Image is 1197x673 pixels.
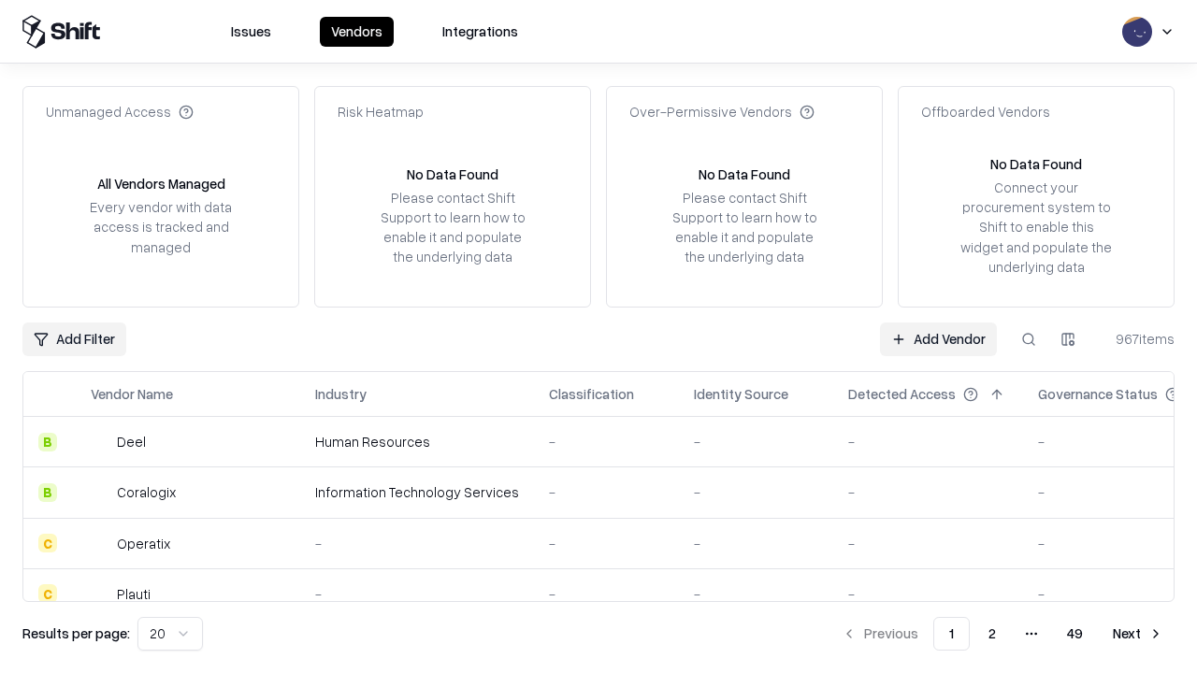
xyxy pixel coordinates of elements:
[1038,384,1158,404] div: Governance Status
[694,432,818,451] div: -
[320,17,394,47] button: Vendors
[117,482,176,502] div: Coralogix
[22,623,130,643] p: Results per page:
[694,482,818,502] div: -
[117,534,170,553] div: Operatix
[880,322,997,356] a: Add Vendor
[959,178,1114,277] div: Connect your procurement system to Shift to enable this widget and populate the underlying data
[117,584,151,604] div: Plauti
[973,617,1011,651] button: 2
[933,617,970,651] button: 1
[315,384,367,404] div: Industry
[1102,617,1175,651] button: Next
[338,102,424,122] div: Risk Heatmap
[315,432,519,451] div: Human Resources
[549,584,664,604] div: -
[38,483,57,502] div: B
[38,534,57,552] div: C
[549,482,664,502] div: -
[91,483,109,502] img: Coralogix
[848,482,1008,502] div: -
[38,584,57,603] div: C
[91,384,173,404] div: Vendor Name
[315,584,519,604] div: -
[921,102,1050,122] div: Offboarded Vendors
[699,165,790,184] div: No Data Found
[46,102,194,122] div: Unmanaged Access
[91,433,109,451] img: Deel
[407,165,498,184] div: No Data Found
[315,482,519,502] div: Information Technology Services
[848,534,1008,553] div: -
[848,584,1008,604] div: -
[830,617,1175,651] nav: pagination
[97,174,225,193] div: All Vendors Managed
[1052,617,1098,651] button: 49
[848,432,1008,451] div: -
[549,432,664,451] div: -
[431,17,529,47] button: Integrations
[220,17,282,47] button: Issues
[91,584,109,603] img: Plauti
[83,197,238,256] div: Every vendor with data access is tracked and managed
[667,188,822,267] div: Please contact Shift Support to learn how to enable it and populate the underlying data
[22,322,126,356] button: Add Filter
[848,384,956,404] div: Detected Access
[694,584,818,604] div: -
[117,432,146,451] div: Deel
[315,534,519,553] div: -
[694,384,788,404] div: Identity Source
[549,384,634,404] div: Classification
[375,188,530,267] div: Please contact Shift Support to learn how to enable it and populate the underlying data
[629,102,815,122] div: Over-Permissive Vendors
[694,534,818,553] div: -
[1100,329,1175,349] div: 967 items
[549,534,664,553] div: -
[38,433,57,451] div: B
[990,154,1082,174] div: No Data Found
[91,534,109,552] img: Operatix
